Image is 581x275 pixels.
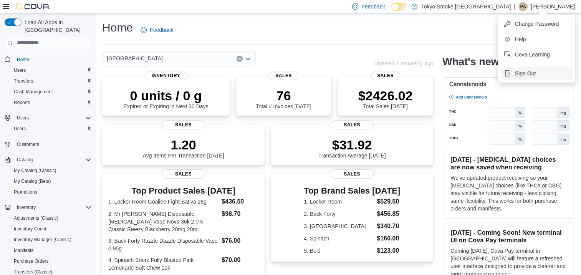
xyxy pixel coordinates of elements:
img: Cova [15,3,50,10]
span: Sales [162,120,205,129]
span: My Catalog (Beta) [14,178,51,184]
dt: 5. Bold [304,247,374,255]
dd: $76.00 [222,236,258,245]
input: Dark Mode [391,3,407,11]
span: Promotions [11,187,91,197]
dt: 3. [GEOGRAPHIC_DATA] [304,222,374,230]
a: Purchase Orders [11,257,52,266]
a: Cash Management [11,87,56,96]
span: Cash Management [11,87,91,96]
div: Transaction Average [DATE] [318,137,386,159]
button: Help [501,33,572,45]
h3: [DATE] - Coming Soon! New terminal UI on Cova Pay terminals [450,229,567,244]
span: Transfers (Classic) [14,269,52,275]
button: Inventory Count [8,224,94,234]
a: Transfers [11,76,36,86]
span: Manifests [11,246,91,255]
button: Manifests [8,245,94,256]
button: Cash Management [8,86,94,97]
dd: $456.85 [377,209,400,219]
span: Inventory Count [11,224,91,234]
span: Adjustments (Classic) [14,215,58,221]
span: Transfers [11,76,91,86]
p: $31.92 [318,137,386,152]
button: Users [2,113,94,123]
button: Adjustments (Classic) [8,213,94,224]
a: My Catalog (Beta) [11,177,54,186]
span: Inventory [14,203,91,212]
a: Users [11,124,29,133]
button: My Catalog (Classic) [8,165,94,176]
h3: [DATE] - [MEDICAL_DATA] choices are now saved when receiving [450,156,567,171]
span: Sales [331,120,374,129]
span: Cova Learning [515,51,550,58]
a: Reports [11,98,33,107]
div: Total # Invoices [DATE] [256,88,311,109]
span: Reports [11,98,91,107]
button: Change Password [501,18,572,30]
span: Users [11,66,91,75]
span: My Catalog (Classic) [14,167,56,174]
button: Reports [8,97,94,108]
span: Change Password [515,20,559,28]
p: 1.20 [143,137,224,152]
p: 0 units / 0 g [124,88,209,103]
h2: What's new [442,56,499,68]
span: Customers [17,141,39,147]
button: Inventory Manager (Classic) [8,234,94,245]
p: Updated 1 minute(s) ago [374,60,433,66]
span: Inventory Manager (Classic) [14,237,71,243]
a: Users [11,66,29,75]
dt: 4. Spinach Sourz Fully Blasted Pink Lemonade Soft Chew 1pk [108,256,218,272]
button: Users [8,65,94,76]
span: Home [14,55,91,64]
dt: 1. Locker Room [304,198,374,205]
a: Promotions [11,187,40,197]
span: Inventory [146,71,187,80]
span: My Catalog (Beta) [11,177,91,186]
button: Catalog [2,154,94,165]
button: Transfers [8,76,94,86]
div: Avg Items Per Transaction [DATE] [143,137,224,159]
span: Purchase Orders [11,257,91,266]
button: Cova Learning [501,48,572,61]
button: Purchase Orders [8,256,94,267]
span: Users [17,115,29,121]
dd: $340.70 [377,222,400,231]
dt: 4. Spinach [304,235,374,242]
span: PA [520,2,526,11]
button: My Catalog (Beta) [8,176,94,187]
button: Open list of options [245,56,251,62]
span: Transfers [14,78,33,84]
button: Home [2,54,94,65]
a: Adjustments (Classic) [11,214,61,223]
dd: $436.50 [222,197,258,206]
dd: $529.50 [377,197,400,206]
button: Inventory [2,202,94,213]
a: My Catalog (Classic) [11,166,60,175]
span: Catalog [14,155,91,164]
span: Purchase Orders [14,258,49,264]
span: Home [17,56,29,63]
span: [GEOGRAPHIC_DATA] [107,54,163,63]
span: Sales [371,71,400,80]
p: $2426.02 [358,88,413,103]
span: Manifests [14,247,33,253]
dd: $123.00 [377,246,400,255]
dt: 2. Back Forty [304,210,374,218]
span: Help [515,35,526,43]
div: Expired or Expiring in Next 30 Days [124,88,209,109]
span: Sales [269,71,298,80]
h3: Top Product Sales [DATE] [108,186,258,195]
span: Promotions [14,189,37,195]
span: Users [14,113,91,123]
dd: $70.00 [222,255,258,265]
span: Sales [331,169,374,179]
dd: $98.70 [222,209,258,219]
button: Clear input [237,56,243,62]
span: Cash Management [14,89,53,95]
span: Catalog [17,157,33,163]
span: Feedback [361,3,385,10]
h1: Home [102,20,133,35]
